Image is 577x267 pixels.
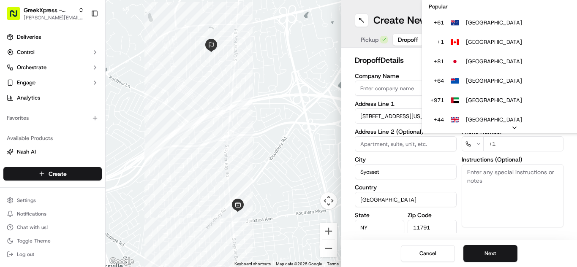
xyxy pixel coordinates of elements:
img: 5e9a9d7314ff4150bce227a61376b483.jpg [18,81,33,96]
p: + 61 [430,19,444,27]
p: + 44 [430,116,444,124]
p: [GEOGRAPHIC_DATA] [466,77,522,85]
p: Welcome 👋 [8,34,154,47]
span: • [70,131,73,138]
a: 💻API Documentation [68,185,139,200]
div: Start new chat [38,81,139,89]
div: Past conversations [8,110,57,116]
img: Dianne Alexi Soriano [8,146,22,159]
p: + 64 [430,77,444,85]
p: [GEOGRAPHIC_DATA] [466,19,522,27]
p: + 971 [430,97,444,104]
a: 📗Knowledge Base [5,185,68,200]
img: 1736555255976-a54dd68f-1ca7-489b-9aae-adbdc363a1c4 [8,81,24,96]
p: [GEOGRAPHIC_DATA] [466,116,522,124]
div: 📗 [8,189,15,196]
span: [PERSON_NAME] [26,131,68,138]
img: Nash [8,8,25,25]
span: API Documentation [80,189,136,197]
img: 1736555255976-a54dd68f-1ca7-489b-9aae-adbdc363a1c4 [17,154,24,161]
p: [GEOGRAPHIC_DATA] [466,38,522,46]
span: • [114,154,117,160]
span: [DATE] [75,131,92,138]
img: 1736555255976-a54dd68f-1ca7-489b-9aae-adbdc363a1c4 [17,131,24,138]
a: Powered byPylon [60,204,102,211]
span: [DATE] [118,154,136,160]
input: Got a question? Start typing here... [22,54,152,63]
img: Liam S. [8,123,22,136]
div: We're available if you need us! [38,89,116,96]
p: + 1 [430,38,444,46]
p: + 81 [430,58,444,65]
span: Pylon [84,205,102,211]
button: See all [131,108,154,118]
p: [GEOGRAPHIC_DATA] [466,97,522,104]
span: Knowledge Base [17,189,65,197]
span: [PERSON_NAME] [PERSON_NAME] [26,154,112,160]
p: [GEOGRAPHIC_DATA] [466,58,522,65]
button: Start new chat [144,83,154,93]
div: 💻 [71,189,78,196]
